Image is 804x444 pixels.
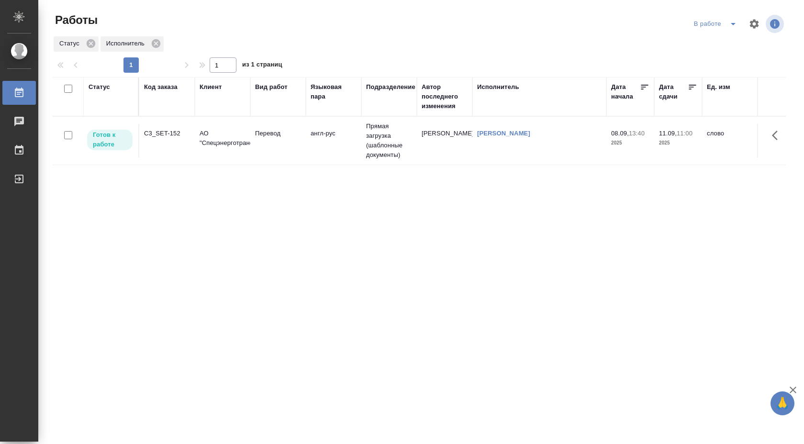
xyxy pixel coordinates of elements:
[766,15,786,33] span: Посмотреть информацию
[255,129,301,138] p: Перевод
[774,393,791,413] span: 🙏
[242,59,282,73] span: из 1 страниц
[144,82,178,92] div: Код заказа
[200,82,222,92] div: Клиент
[707,82,730,92] div: Ед. изм
[200,129,246,148] p: АО "Спецэнерготранс"
[611,82,640,101] div: Дата начала
[144,129,190,138] div: C3_SET-152
[54,36,99,52] div: Статус
[477,130,530,137] a: [PERSON_NAME]
[659,138,697,148] p: 2025
[677,130,692,137] p: 11:00
[743,12,766,35] span: Настроить таблицу
[306,124,361,157] td: англ-рус
[629,130,645,137] p: 13:40
[255,82,288,92] div: Вид работ
[611,138,649,148] p: 2025
[766,124,789,147] button: Здесь прячутся важные кнопки
[770,391,794,415] button: 🙏
[100,36,164,52] div: Исполнитель
[86,129,134,151] div: Исполнитель может приступить к работе
[659,82,688,101] div: Дата сдачи
[89,82,110,92] div: Статус
[106,39,148,48] p: Исполнитель
[417,124,472,157] td: [PERSON_NAME]
[702,124,758,157] td: слово
[53,12,98,28] span: Работы
[611,130,629,137] p: 08.09,
[659,130,677,137] p: 11.09,
[422,82,468,111] div: Автор последнего изменения
[311,82,357,101] div: Языковая пара
[59,39,83,48] p: Статус
[361,117,417,165] td: Прямая загрузка (шаблонные документы)
[477,82,519,92] div: Исполнитель
[366,82,415,92] div: Подразделение
[93,130,127,149] p: Готов к работе
[692,16,743,32] div: split button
